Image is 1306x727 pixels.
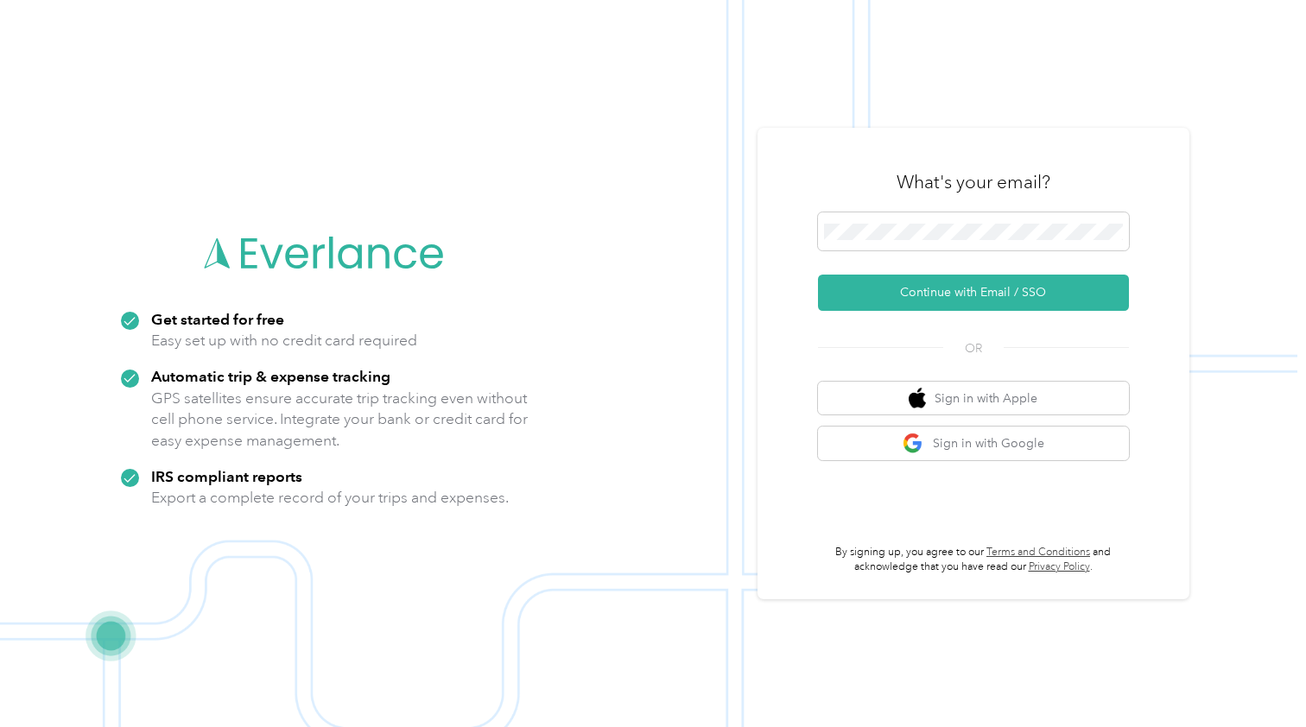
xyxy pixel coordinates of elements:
a: Terms and Conditions [986,546,1090,559]
h3: What's your email? [897,170,1050,194]
p: By signing up, you agree to our and acknowledge that you have read our . [818,545,1129,575]
img: google logo [903,433,924,454]
img: apple logo [909,388,926,409]
iframe: Everlance-gr Chat Button Frame [1209,630,1306,727]
p: Easy set up with no credit card required [151,330,417,351]
strong: Automatic trip & expense tracking [151,367,390,385]
button: google logoSign in with Google [818,427,1129,460]
button: Continue with Email / SSO [818,275,1129,311]
strong: IRS compliant reports [151,467,302,485]
span: OR [943,339,1004,357]
p: GPS satellites ensure accurate trip tracking even without cell phone service. Integrate your bank... [151,388,529,452]
p: Export a complete record of your trips and expenses. [151,487,509,509]
a: Privacy Policy [1029,560,1090,573]
strong: Get started for free [151,310,284,328]
button: apple logoSign in with Apple [818,382,1129,415]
